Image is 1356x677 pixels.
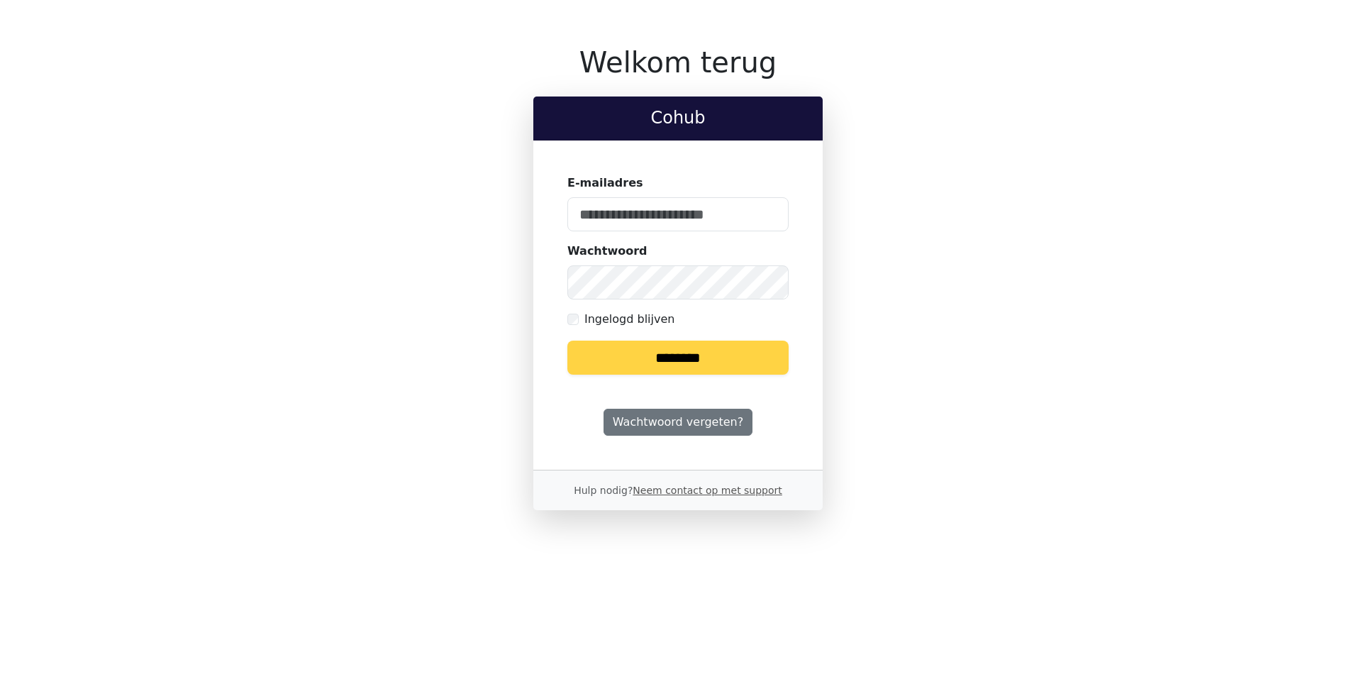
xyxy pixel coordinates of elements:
[574,485,782,496] small: Hulp nodig?
[633,485,782,496] a: Neem contact op met support
[584,311,674,328] label: Ingelogd blijven
[567,175,643,192] label: E-mailadres
[533,45,823,79] h1: Welkom terug
[567,243,648,260] label: Wachtwoord
[545,108,811,128] h2: Cohub
[604,409,752,436] a: Wachtwoord vergeten?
